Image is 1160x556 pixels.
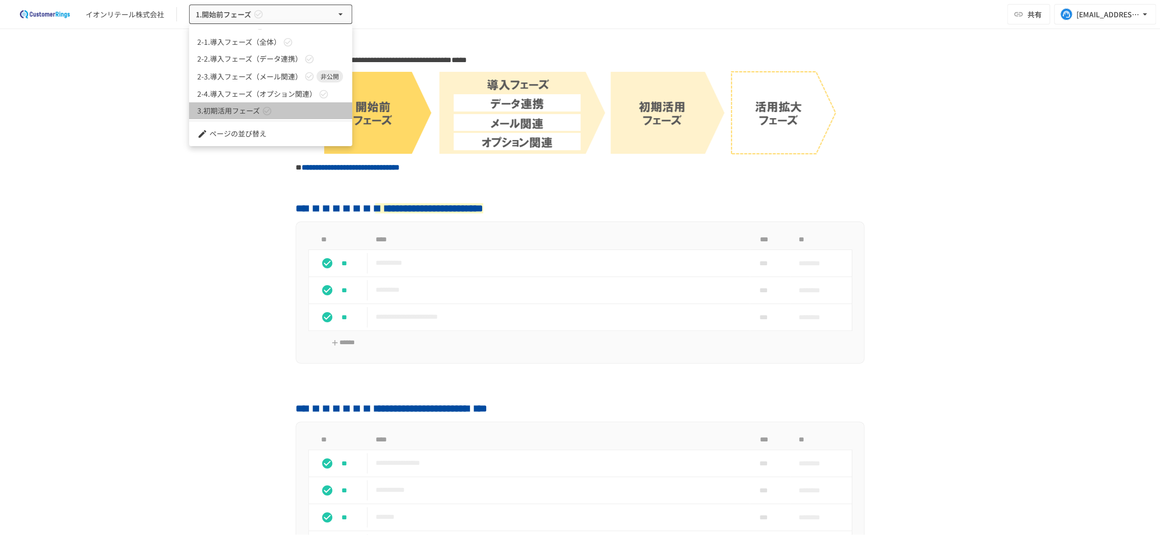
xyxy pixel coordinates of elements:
li: ページの並び替え [189,125,352,142]
span: 2-4.導入フェーズ（オプション関連） [197,89,317,99]
span: 2-3.導入フェーズ（メール関連） [197,71,302,82]
span: 2-2.導入フェーズ（データ連携） [197,53,302,64]
span: 2-1.導入フェーズ（全体） [197,37,281,47]
span: 3.初期活用フェーズ [197,105,260,116]
span: 非公開 [317,72,343,81]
